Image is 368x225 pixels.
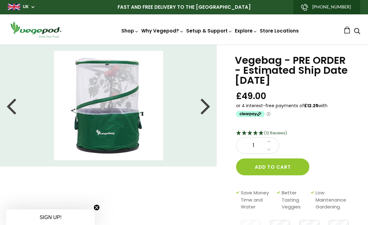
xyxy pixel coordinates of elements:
[6,209,95,225] div: SIGN UP!Close teaser
[94,204,100,211] button: Close teaser
[54,51,163,160] img: Vegebag - PRE ORDER - Estimated Ship Date OCTOBER 1ST
[282,189,308,211] span: Better Tasting Veggies
[40,215,61,220] span: SIGN UP!
[236,129,352,137] div: 4.92 Stars - 12 Reviews
[264,130,287,136] span: (12 Reviews)
[8,21,64,38] img: Vegepod
[8,4,20,10] img: gb_large.png
[260,27,299,34] a: Store Locations
[236,90,266,102] span: £49.00
[186,27,232,34] a: Setup & Support
[316,189,349,211] span: Low Maintenance Gardening
[235,27,257,34] a: Explore
[141,27,184,34] a: Why Vegepod?
[236,158,309,175] button: Add to cart
[354,28,360,35] a: Search
[243,142,264,150] span: 1
[265,137,273,146] a: Increase quantity by 1
[265,146,273,154] a: Decrease quantity by 1
[121,27,139,34] a: Shop
[241,189,274,211] span: Save Money Time and Water
[23,4,29,10] a: UK
[235,55,352,85] h1: Vegebag - PRE ORDER - Estimated Ship Date [DATE]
